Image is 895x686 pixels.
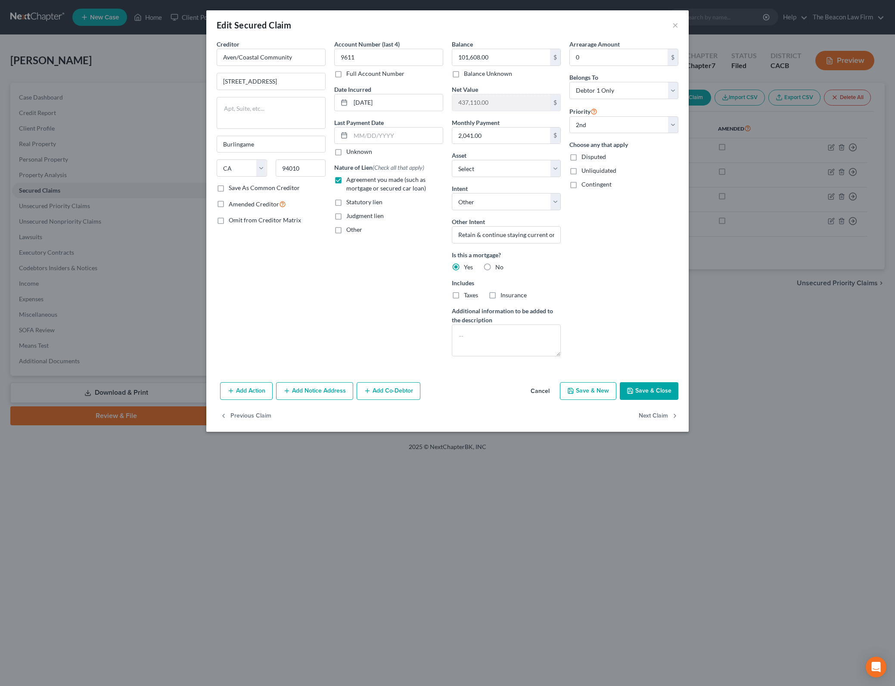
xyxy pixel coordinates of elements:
label: Balance [452,40,473,49]
label: Net Value [452,85,478,94]
input: Enter zip... [276,159,326,177]
label: Last Payment Date [334,118,384,127]
button: Next Claim [639,407,678,425]
span: (Check all that apply) [373,164,424,171]
span: Disputed [581,153,606,160]
button: Add Co-Debtor [357,382,420,400]
label: Is this a mortgage? [452,250,561,259]
div: $ [550,49,560,65]
span: Other [346,226,362,233]
label: Account Number (last 4) [334,40,400,49]
div: $ [550,128,560,144]
label: Unknown [346,147,372,156]
button: Save & Close [620,382,678,400]
span: Omit from Creditor Matrix [229,216,301,224]
label: Arrearage Amount [569,40,620,49]
label: Save As Common Creditor [229,184,300,192]
span: Insurance [500,291,527,299]
label: Date Incurred [334,85,371,94]
label: Intent [452,184,468,193]
span: Unliquidated [581,167,616,174]
input: 0.00 [452,49,550,65]
input: MM/DD/YYYY [351,128,443,144]
input: XXXX [334,49,443,66]
button: Save & New [560,382,616,400]
span: Statutory lien [346,198,382,206]
label: Priority [569,106,597,116]
span: Contingent [581,181,612,188]
input: 0.00 [452,128,550,144]
button: × [672,20,678,30]
label: Additional information to be added to the description [452,306,561,324]
span: Amended Creditor [229,200,279,208]
span: Creditor [217,41,239,48]
span: Asset [452,152,466,159]
button: Add Notice Address [276,382,353,400]
div: $ [668,49,678,65]
label: Monthly Payment [452,118,500,127]
label: Nature of Lien [334,163,424,172]
label: Includes [452,278,561,287]
input: Search creditor by name... [217,49,326,66]
span: Yes [464,263,473,271]
span: Judgment lien [346,212,384,219]
label: Balance Unknown [464,69,512,78]
input: Enter city... [217,136,325,153]
input: Enter address... [217,73,325,90]
span: Belongs To [569,74,598,81]
label: Full Account Number [346,69,404,78]
input: MM/DD/YYYY [351,94,443,111]
input: 0.00 [570,49,668,65]
span: Agreement you made (such as mortgage or secured car loan) [346,176,426,192]
label: Other Intent [452,217,485,226]
span: Taxes [464,291,478,299]
div: Open Intercom Messenger [866,657,886,677]
button: Cancel [524,383,556,400]
div: $ [550,94,560,111]
label: Choose any that apply [569,140,678,149]
span: No [495,263,503,271]
input: Specify... [452,226,561,243]
button: Add Action [220,382,273,400]
button: Previous Claim [220,407,271,425]
div: Edit Secured Claim [217,19,291,31]
input: 0.00 [452,94,550,111]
